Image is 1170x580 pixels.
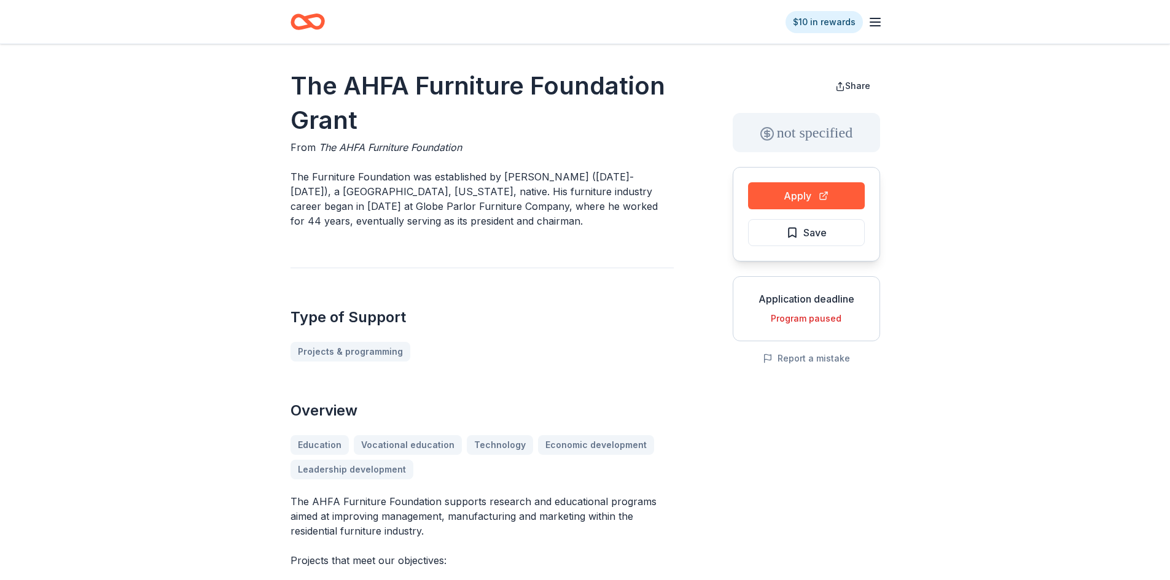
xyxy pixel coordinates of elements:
a: Home [291,7,325,36]
h2: Type of Support [291,307,674,327]
div: Program paused [743,311,870,326]
p: The AHFA Furniture Foundation supports research and educational programs aimed at improving manag... [291,494,674,538]
h2: Overview [291,401,674,420]
h1: The AHFA Furniture Foundation Grant [291,69,674,137]
p: The Furniture Foundation was established by [PERSON_NAME] ([DATE]-[DATE]), a [GEOGRAPHIC_DATA], [... [291,169,674,228]
div: From [291,140,674,155]
p: Projects that meet our objectives: [291,553,674,568]
div: Application deadline [743,292,870,306]
button: Report a mistake [763,351,850,366]
button: Share [825,74,880,98]
button: Apply [748,182,865,209]
div: not specified [733,113,880,152]
span: Share [845,80,870,91]
span: Save [803,225,827,241]
button: Save [748,219,865,246]
a: $10 in rewards [786,11,863,33]
span: The AHFA Furniture Foundation [319,141,462,153]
